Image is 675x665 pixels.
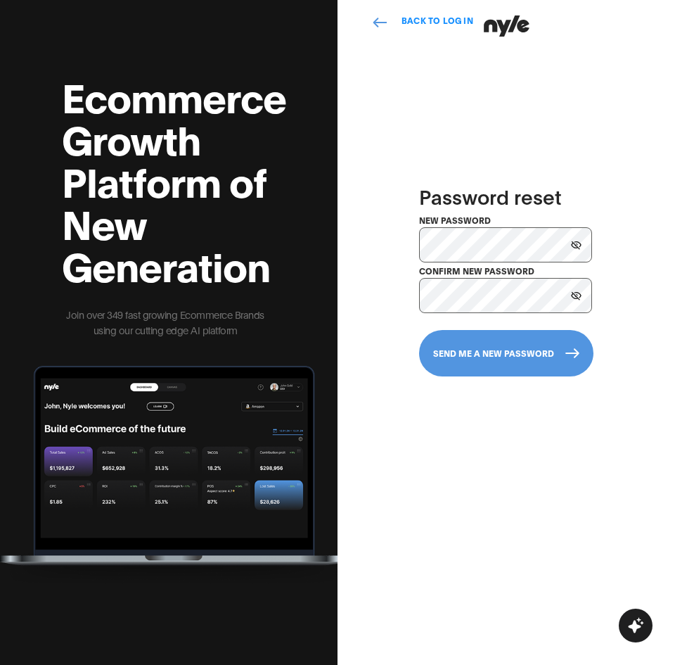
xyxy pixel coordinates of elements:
a: back to log in [373,15,473,30]
label: New Password [419,215,491,225]
label: Confirm New Password [419,265,534,276]
h2: Ecommerce Growth Platform of New Generation [62,75,269,286]
button: send me a new password [419,330,593,376]
p: Join over 349 fast growing Ecommerce Brands using our cutting edge AI platform [62,307,269,338]
h1: Password reset [419,181,593,212]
